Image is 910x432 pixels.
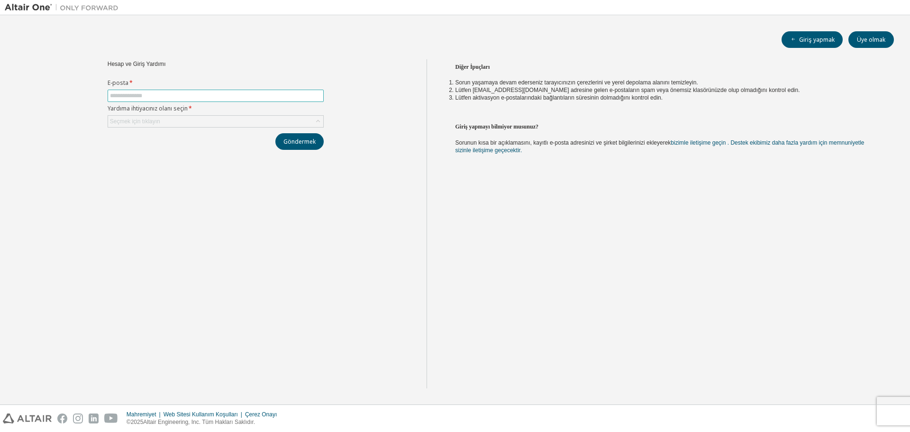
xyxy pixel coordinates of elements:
font: Hesap ve Giriş Yardımı [108,61,166,67]
font: Lütfen aktivasyon e-postalarındaki bağlantıların süresinin dolmadığını kontrol edin. [455,94,663,101]
font: Giriş yapmak [799,36,835,44]
font: © [127,419,131,425]
font: Mahremiyet [127,411,156,418]
img: facebook.svg [57,414,67,423]
font: Lütfen [EMAIL_ADDRESS][DOMAIN_NAME] adresine gelen e-postaların spam veya önemsiz klasörünüzde ol... [455,87,800,93]
a: bizimle iletişime geçin . Destek ekibimiz daha fazla yardım için memnuniyetle sizinle iletişime g... [455,139,864,154]
img: altair_logo.svg [3,414,52,423]
button: Giriş yapmak [782,31,843,48]
img: Altair Bir [5,3,123,12]
img: youtube.svg [104,414,118,423]
font: Diğer İpuçları [455,64,490,70]
font: E-posta [108,79,128,87]
font: Web Sitesi Kullanım Koşulları [164,411,238,418]
img: linkedin.svg [89,414,99,423]
font: Sorunun kısa bir açıklamasını, kayıtlı e-posta adresinizi ve şirket bilgilerinizi ekleyerek [455,139,671,146]
font: Giriş yapmayı bilmiyor musunuz? [455,123,538,130]
font: Altair Engineering, Inc. Tüm Hakları Saklıdır. [143,419,255,425]
font: 2025 [131,419,144,425]
font: Göndermek [283,138,316,146]
font: Üye olmak [857,36,885,44]
font: Sorun yaşamaya devam ederseniz tarayıcınızın çerezlerini ve yerel depolama alanını temizleyin. [455,79,698,86]
button: Üye olmak [848,31,894,48]
font: Seçmek için tıklayın [110,118,160,125]
font: Çerez Onayı [245,411,277,418]
div: Seçmek için tıklayın [108,116,323,127]
font: Yardıma ihtiyacınız olanı seçin [108,104,188,112]
img: instagram.svg [73,414,83,423]
button: Göndermek [275,133,324,150]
